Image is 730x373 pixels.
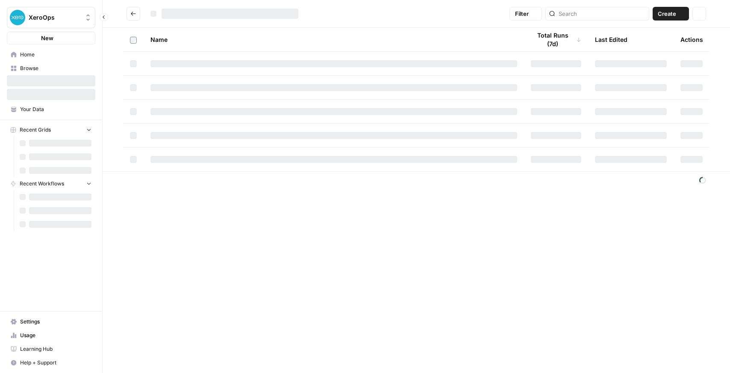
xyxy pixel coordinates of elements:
div: Total Runs (7d) [531,28,581,51]
button: Recent Grids [7,123,95,136]
button: Workspace: XeroOps [7,7,95,28]
span: XeroOps [29,13,80,22]
a: Home [7,48,95,62]
span: Recent Grids [20,126,51,134]
a: Settings [7,315,95,329]
span: Settings [20,318,91,326]
span: Create [658,9,676,18]
button: New [7,32,95,44]
a: Your Data [7,103,95,116]
span: Home [20,51,91,59]
span: Filter [515,9,529,18]
span: Your Data [20,106,91,113]
div: Name [150,28,517,51]
a: Learning Hub [7,342,95,356]
div: Last Edited [595,28,627,51]
span: Recent Workflows [20,180,64,188]
button: Help + Support [7,356,95,370]
a: Usage [7,329,95,342]
span: New [41,34,53,42]
input: Search [559,9,645,18]
a: Browse [7,62,95,75]
button: Go back [127,7,140,21]
button: Filter [509,7,542,21]
span: Browse [20,65,91,72]
span: Learning Hub [20,345,91,353]
span: Usage [20,332,91,339]
button: Create [653,7,689,21]
img: XeroOps Logo [10,10,25,25]
button: Recent Workflows [7,177,95,190]
div: Actions [680,28,703,51]
span: Help + Support [20,359,91,367]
